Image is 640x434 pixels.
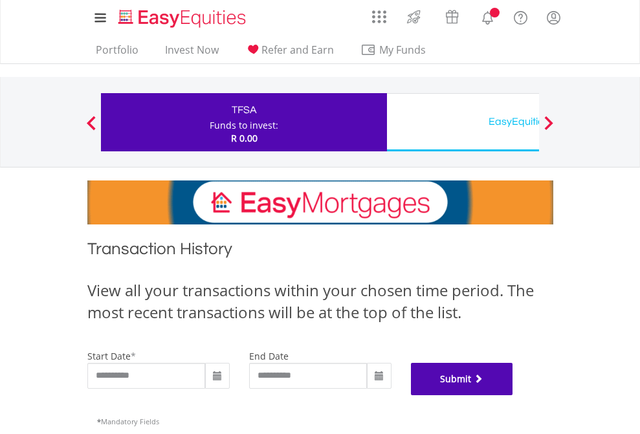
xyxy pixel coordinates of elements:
[433,3,471,27] a: Vouchers
[231,132,258,144] span: R 0.00
[109,101,379,119] div: TFSA
[360,41,445,58] span: My Funds
[210,119,278,132] div: Funds to invest:
[537,3,570,32] a: My Profile
[97,417,159,426] span: Mandatory Fields
[411,363,513,395] button: Submit
[471,3,504,29] a: Notifications
[240,43,339,63] a: Refer and Earn
[113,3,251,29] a: Home page
[249,350,289,362] label: end date
[87,180,553,224] img: EasyMortage Promotion Banner
[116,8,251,29] img: EasyEquities_Logo.png
[261,43,334,57] span: Refer and Earn
[78,122,104,135] button: Previous
[536,122,562,135] button: Next
[87,237,553,266] h1: Transaction History
[441,6,463,27] img: vouchers-v2.svg
[87,350,131,362] label: start date
[160,43,224,63] a: Invest Now
[364,3,395,24] a: AppsGrid
[504,3,537,29] a: FAQ's and Support
[403,6,425,27] img: thrive-v2.svg
[87,279,553,324] div: View all your transactions within your chosen time period. The most recent transactions will be a...
[372,10,386,24] img: grid-menu-icon.svg
[91,43,144,63] a: Portfolio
